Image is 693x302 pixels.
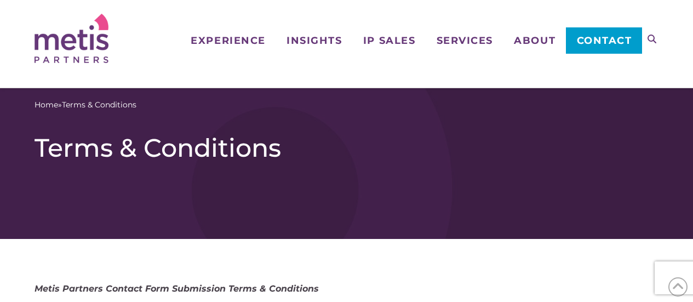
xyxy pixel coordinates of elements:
span: » [35,99,136,111]
span: IP Sales [363,36,415,45]
a: Home [35,99,58,111]
span: Experience [191,36,265,45]
h1: Terms & Conditions [35,133,658,163]
span: Contact [577,36,632,45]
em: Metis Partners Contact Form Submission Terms & Conditions [35,283,319,294]
span: Terms & Conditions [62,99,136,111]
span: Insights [287,36,342,45]
span: About [514,36,555,45]
a: Contact [566,27,642,54]
span: Services [437,36,493,45]
span: Back to Top [668,277,688,297]
img: Metis Partners [35,14,108,63]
